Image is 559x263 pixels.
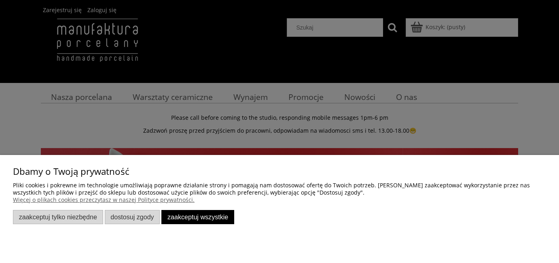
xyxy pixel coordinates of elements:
p: Dbamy o Twoją prywatność [13,168,546,175]
button: Zaakceptuj tylko niezbędne [13,210,103,224]
a: Więcej o plikach cookies przeczytasz w naszej Polityce prywatności. [13,196,195,204]
p: Pliki cookies i pokrewne im technologie umożliwiają poprawne działanie strony i pomagają nam dost... [13,182,546,196]
button: Dostosuj zgody [105,210,160,224]
button: Zaakceptuj wszystkie [161,210,234,224]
